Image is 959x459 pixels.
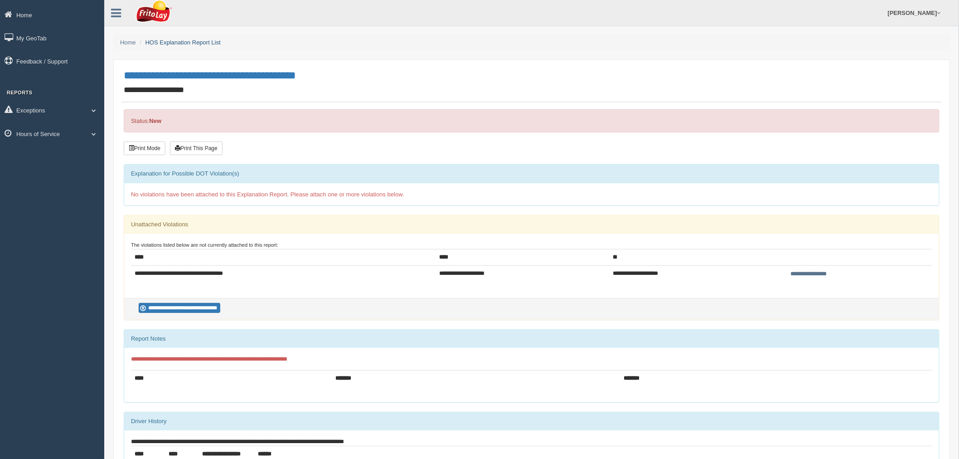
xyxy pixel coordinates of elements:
div: Status: [124,109,940,132]
div: Unattached Violations [124,215,939,234]
strong: New [149,117,161,124]
a: HOS Explanation Report List [145,39,221,46]
div: Report Notes [124,330,939,348]
small: The violations listed below are not currently attached to this report: [131,242,278,248]
span: No violations have been attached to this Explanation Report. Please attach one or more violations... [131,191,404,198]
button: Print Mode [124,142,165,155]
div: Explanation for Possible DOT Violation(s) [124,165,939,183]
a: Home [120,39,136,46]
div: Driver History [124,412,939,430]
button: Print This Page [170,142,223,155]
